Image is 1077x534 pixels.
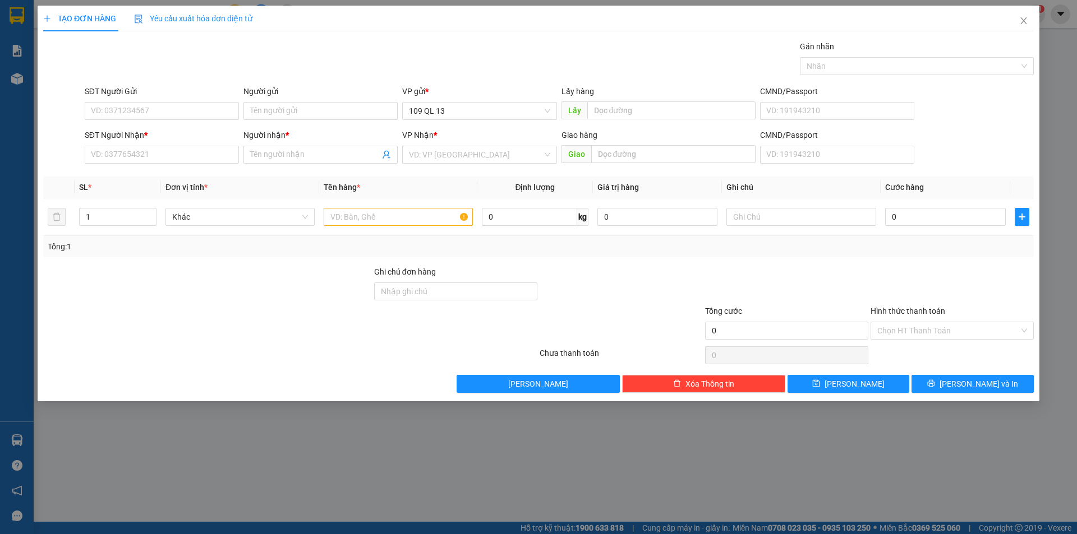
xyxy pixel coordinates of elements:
button: plus [1015,208,1029,226]
span: [PERSON_NAME] và In [940,378,1018,390]
img: icon [134,15,143,24]
div: VP gửi [403,85,557,97]
button: printer[PERSON_NAME] và In [912,375,1034,393]
input: Ghi Chú [727,208,876,226]
div: Người gửi [243,85,398,97]
button: save[PERSON_NAME] [788,375,909,393]
li: 02523854854 [5,39,214,53]
span: kg [577,208,588,226]
span: Khác [172,208,308,225]
div: SĐT Người Nhận [85,129,239,141]
span: environment [65,27,73,36]
div: Người nhận [243,129,398,141]
span: Cước hàng [885,183,924,192]
span: VP Nhận [403,131,434,140]
label: Hình thức thanh toán [871,307,945,315]
th: Ghi chú [722,177,881,198]
label: Gán nhãn [800,42,834,51]
span: [PERSON_NAME] [825,378,885,390]
span: Xóa Thông tin [685,378,734,390]
input: 0 [597,208,718,226]
span: Giao [561,145,591,163]
span: user-add [383,150,392,159]
button: [PERSON_NAME] [457,375,620,393]
input: Ghi chú đơn hàng [374,282,537,300]
div: CMND/Passport [760,129,914,141]
div: CMND/Passport [760,85,914,97]
div: Tổng: 1 [48,240,416,253]
span: [PERSON_NAME] [509,378,569,390]
span: Giá trị hàng [597,183,639,192]
span: phone [65,41,73,50]
span: Đơn vị tính [165,183,208,192]
button: delete [48,208,66,226]
span: Tên hàng [324,183,360,192]
button: deleteXóa Thông tin [623,375,786,393]
img: logo.jpg [5,5,61,61]
span: Lấy [561,101,587,119]
input: Dọc đường [591,145,756,163]
span: Tổng cước [705,307,742,315]
li: 01 [PERSON_NAME] [5,25,214,39]
b: GỬI : 109 QL 13 [5,70,113,89]
span: Lấy hàng [561,87,594,96]
input: Dọc đường [587,101,756,119]
label: Ghi chú đơn hàng [374,267,436,276]
button: Close [1008,6,1039,37]
b: [PERSON_NAME] [65,7,159,21]
span: TẠO ĐƠN HÀNG [43,14,116,23]
div: SĐT Người Gửi [85,85,239,97]
span: delete [673,379,681,388]
span: plus [43,15,51,22]
span: Yêu cầu xuất hóa đơn điện tử [134,14,252,23]
span: 109 QL 13 [409,103,550,119]
span: SL [79,183,88,192]
span: plus [1015,212,1029,221]
span: save [813,379,821,388]
span: printer [927,379,935,388]
span: Giao hàng [561,131,597,140]
input: VD: Bàn, Ghế [324,208,473,226]
div: Chưa thanh toán [538,347,704,366]
span: close [1019,16,1028,25]
span: Định lượng [516,183,555,192]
